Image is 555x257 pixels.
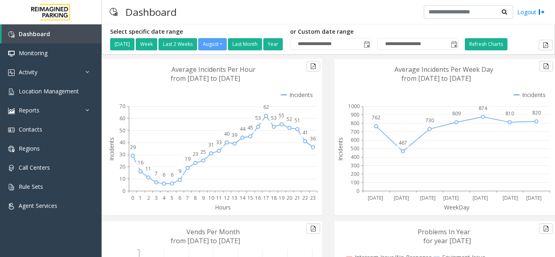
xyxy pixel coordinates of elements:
img: pageIcon [110,2,117,22]
text: [DATE] [526,194,542,201]
text: 21 [295,194,300,201]
button: Week [136,38,157,50]
img: 'icon' [8,146,15,152]
text: Vends Per Month [186,227,240,236]
text: 7 [186,194,189,201]
text: 6 [171,171,173,178]
a: Dashboard [2,24,102,43]
text: 29 [130,144,136,151]
text: 39 [232,132,237,138]
text: 6 [163,171,165,178]
text: 820 [532,109,541,116]
text: 50 [119,127,125,134]
text: 31 [208,141,214,148]
text: [DATE] [503,194,518,201]
text: 6 [178,194,181,201]
text: 23 [193,151,198,158]
button: Year [263,38,283,50]
button: Export to pdf [306,61,320,71]
text: 9 [178,168,181,175]
img: logout [538,8,545,16]
text: 41 [302,129,308,136]
text: WeekDay [444,203,470,211]
text: [DATE] [443,194,459,201]
text: 55 [279,112,284,119]
text: 44 [240,125,246,132]
text: 500 [351,145,359,152]
text: 20 [286,194,292,201]
text: from [DATE] to [DATE] [401,74,471,83]
button: Export to pdf [539,40,553,50]
img: 'icon' [8,50,15,57]
text: 22 [302,194,308,201]
text: 10 [208,194,214,201]
text: Incidents [336,137,344,161]
text: 11 [216,194,222,201]
text: 9 [202,194,205,201]
text: 800 [351,120,359,127]
text: 874 [479,105,488,112]
button: [DATE] [110,38,134,50]
text: 8 [194,194,197,201]
img: 'icon' [8,127,15,133]
text: 62 [263,104,269,110]
text: 1000 [348,103,360,110]
text: 2 [147,194,150,201]
text: from [DATE] to [DATE] [171,74,240,83]
text: 810 [505,110,514,117]
h5: or Custom date range [290,28,459,35]
text: 762 [372,114,380,121]
text: 12 [224,194,230,201]
text: 53 [271,114,277,121]
img: 'icon' [8,184,15,190]
img: 'icon' [8,203,15,209]
text: Problems In Year [418,227,470,236]
span: Agent Services [19,202,57,209]
text: 600 [351,136,359,143]
text: 809 [452,110,461,117]
img: 'icon' [8,108,15,114]
text: [DATE] [394,194,409,201]
span: Dashboard [19,30,50,38]
text: 53 [255,114,261,121]
text: 200 [351,171,359,177]
button: August [198,38,227,50]
text: 40 [119,139,125,146]
text: 19 [279,194,284,201]
text: 100 [351,179,359,186]
text: 23 [310,194,316,201]
text: Hours [215,203,231,211]
text: 0 [131,194,134,201]
span: Monitoring [19,49,48,57]
h5: Select specific date range [110,28,284,35]
text: 7 [155,170,158,177]
img: 'icon' [8,89,15,95]
text: 11 [145,165,151,172]
button: Last 2 Weeks [158,38,197,50]
button: Last Month [228,38,262,50]
text: 900 [351,111,359,118]
text: 70 [119,103,125,110]
text: 45 [247,124,253,131]
text: 18 [271,194,277,201]
text: from [DATE] to [DATE] [171,236,240,245]
text: 20 [119,163,125,170]
text: Incidents [108,137,115,161]
text: 15 [247,194,253,201]
text: 33 [216,139,222,146]
button: Export to pdf [539,223,553,234]
text: 52 [286,116,292,123]
text: 40 [224,130,230,137]
span: Toggle popup [362,39,371,50]
text: 19 [185,155,191,162]
span: Call Centers [19,164,50,171]
text: for year [DATE] [423,236,471,245]
text: 300 [351,162,359,169]
text: 3 [155,194,158,201]
span: Reports [19,106,39,114]
text: 730 [425,117,434,124]
button: Export to pdf [306,223,320,234]
button: Export to pdf [539,61,553,71]
text: 0 [356,188,359,194]
span: Toggle popup [449,39,458,50]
